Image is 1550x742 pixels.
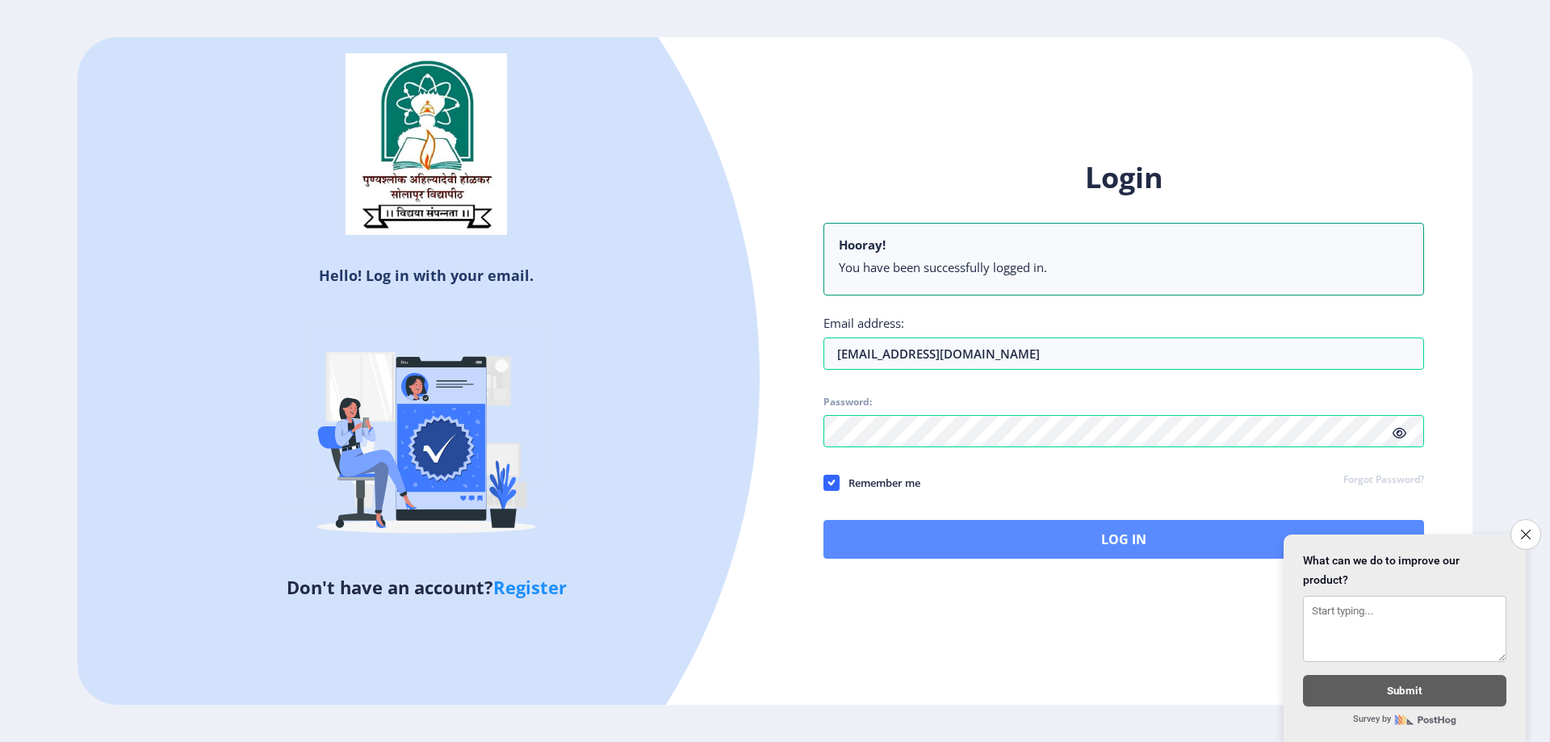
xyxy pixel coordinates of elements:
span: Remember me [840,473,920,493]
label: Email address: [823,315,904,331]
img: Verified-rafiki.svg [285,291,568,574]
button: Log In [823,520,1424,559]
label: Password: [823,396,872,409]
h1: Login [823,158,1424,197]
a: Forgot Password? [1343,473,1424,488]
li: You have been successfully logged in. [839,259,1409,275]
img: sulogo.png [346,53,507,236]
h5: Don't have an account? [90,574,763,600]
input: Email address [823,337,1424,370]
a: Register [493,575,567,599]
b: Hooray! [839,237,886,253]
